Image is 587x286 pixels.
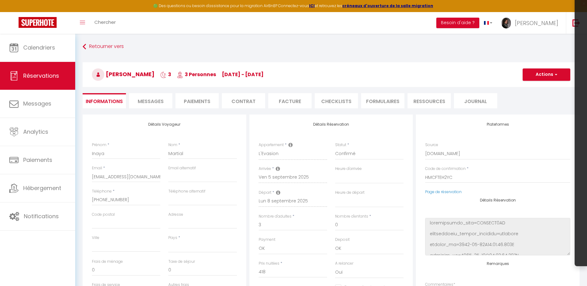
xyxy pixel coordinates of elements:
li: FORMULAIRES [361,93,404,108]
span: Paiements [23,156,52,164]
h4: Plateformes [425,122,570,127]
label: Deposit [335,237,350,243]
label: A relancer [335,261,353,266]
h4: Détails Réservation [259,122,404,127]
li: CHECKLISTS [315,93,358,108]
label: Payment [259,237,275,243]
button: Besoin d'aide ? [436,18,479,28]
button: Ouvrir le widget de chat LiveChat [5,2,24,21]
a: ... [PERSON_NAME] [497,12,566,34]
iframe: Chat [561,258,582,281]
label: Source [425,142,438,148]
label: Téléphone alternatif [168,188,205,194]
a: Page de réservation [425,189,462,194]
span: 3 Personnes [177,71,216,78]
label: Prix nuitées [259,261,279,266]
img: website_grey.svg [10,16,15,21]
label: Téléphone [92,188,112,194]
button: Actions [523,68,570,81]
a: Retourner vers [83,41,580,52]
h4: Détails Réservation [425,198,570,202]
div: Domaine: [DOMAIN_NAME] [16,16,70,21]
label: Nom [168,142,177,148]
label: Prénom [92,142,106,148]
span: Notifications [24,212,59,220]
img: logout [572,19,580,27]
span: Hébergement [23,184,61,192]
span: Calendriers [23,44,55,51]
h4: Remarques [425,262,570,266]
span: Réservations [23,72,59,80]
label: Statut [335,142,346,148]
label: Code postal [92,212,115,218]
li: Contrat [222,93,265,108]
span: [PERSON_NAME] [92,70,154,78]
li: Paiements [175,93,219,108]
span: Messages [23,100,51,107]
img: ... [502,18,511,28]
label: Taxe de séjour [168,259,195,265]
div: Mots-clés [77,37,95,41]
label: Frais de ménage [92,259,123,265]
span: Messages [138,98,164,105]
span: Chercher [94,19,116,25]
div: Domaine [32,37,48,41]
label: Heure de départ [335,190,365,196]
span: 3 [160,71,171,78]
a: Chercher [90,12,120,34]
a: créneaux d'ouverture de la salle migration [342,3,433,8]
label: Nombre d'adultes [259,214,291,219]
label: Arrivée [259,166,271,172]
a: ICI [309,3,315,8]
label: Nombre d'enfants [335,214,368,219]
img: Super Booking [19,17,57,28]
li: Facture [268,93,312,108]
span: [PERSON_NAME] [515,19,558,27]
label: Pays [168,235,177,241]
li: Informations [83,93,126,108]
label: Heure d'arrivée [335,166,362,172]
label: Départ [259,190,271,196]
label: Email [92,165,102,171]
li: Ressources [408,93,451,108]
label: Appartement [259,142,284,148]
img: tab_domain_overview_orange.svg [25,36,30,41]
img: tab_keywords_by_traffic_grey.svg [70,36,75,41]
span: [DATE] - [DATE] [222,71,264,78]
span: Analytics [23,128,48,136]
label: Code de confirmation [425,166,466,172]
label: Adresse [168,212,183,218]
div: v 4.0.25 [17,10,30,15]
label: Ville [92,235,99,241]
label: Email alternatif [168,165,196,171]
h4: Détails Voyageur [92,122,237,127]
li: Journal [454,93,497,108]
